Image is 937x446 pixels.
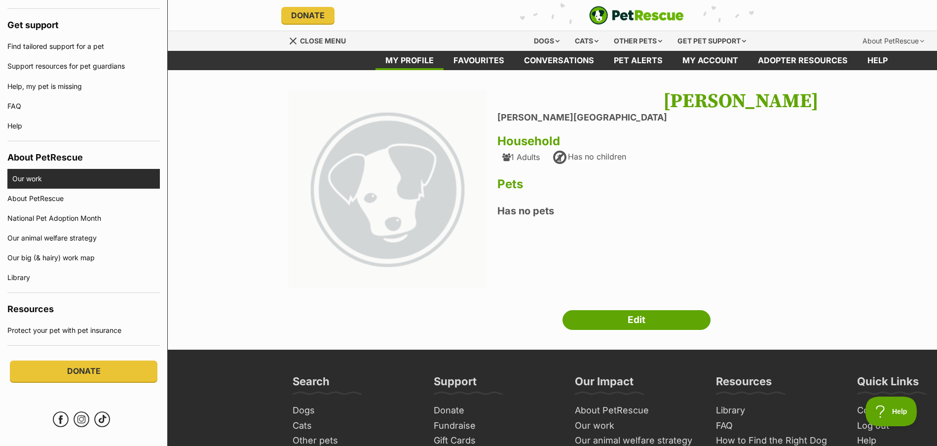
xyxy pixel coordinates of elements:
[7,248,160,268] a: Our big (& hairy) work map
[858,51,898,70] a: Help
[502,153,540,162] div: 1 Adults
[716,374,772,394] h3: Resources
[673,51,748,70] a: My account
[289,418,420,434] a: Cats
[289,403,420,418] a: Dogs
[7,228,160,248] a: Our animal welfare strategy
[293,374,330,394] h3: Search
[7,208,160,228] a: National Pet Adoption Month
[7,96,160,116] a: FAQ
[527,31,566,51] div: Dogs
[430,403,561,418] a: Donate
[562,310,711,330] a: Edit
[289,31,353,49] a: Menu
[444,51,514,70] a: Favourites
[375,51,444,70] a: My profile
[571,403,702,418] a: About PetRescue
[7,141,160,169] h4: About PetRescue
[604,51,673,70] a: Pet alerts
[74,411,89,427] a: Instagram
[589,6,684,25] a: PetRescue
[434,374,477,394] h3: Support
[7,293,160,321] h4: Resources
[7,37,160,56] a: Find tailored support for a pet
[857,374,919,394] h3: Quick Links
[12,169,160,189] a: Our work
[94,411,110,427] a: TikTok
[7,321,160,340] a: Protect your pet with pet insurance
[300,37,346,45] span: Close menu
[7,77,160,96] a: Help, my pet is missing
[712,403,843,418] a: Library
[748,51,858,70] a: Adopter resources
[7,56,160,76] a: Support resources for pet guardians
[575,374,634,394] h3: Our Impact
[712,418,843,434] a: FAQ
[671,31,753,51] div: Get pet support
[607,31,669,51] div: Other pets
[7,268,160,287] a: Library
[289,90,487,288] img: large_default-f37c3b2ddc539b7721ffdbd4c88987add89f2ef0fd77a71d0d44a6cf3104916e.png
[10,361,157,381] a: Donate
[281,7,335,24] a: Donate
[7,116,160,136] a: Help
[865,397,917,426] iframe: Help Scout Beacon - Open
[7,189,160,208] a: About PetRescue
[552,150,626,165] div: Has no children
[7,9,160,37] h4: Get support
[568,31,605,51] div: Cats
[589,6,684,25] img: logo-e224e6f780fb5917bec1dbf3a21bbac754714ae5b6737aabdf751b685950b380.svg
[856,31,931,51] div: About PetRescue
[430,418,561,434] a: Fundraise
[571,418,702,434] a: Our work
[53,411,69,427] a: Facebook
[514,51,604,70] a: conversations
